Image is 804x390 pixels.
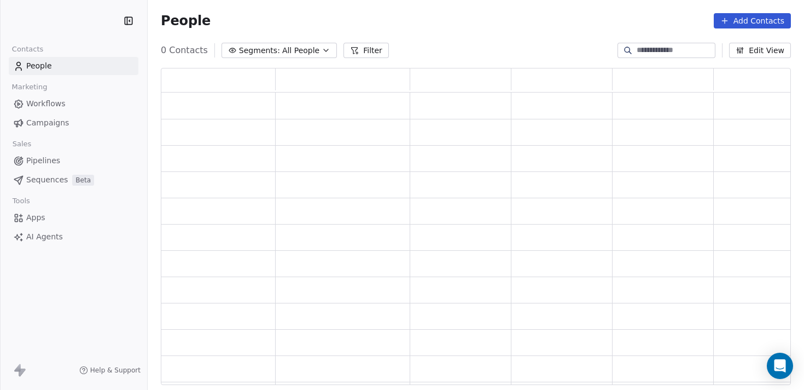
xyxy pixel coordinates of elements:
span: Beta [72,175,94,186]
span: Campaigns [26,117,69,129]
span: Apps [26,212,45,223]
span: Pipelines [26,155,60,167]
span: Sequences [26,174,68,186]
a: Campaigns [9,114,138,132]
span: Sales [8,136,36,152]
a: AI Agents [9,228,138,246]
a: Apps [9,209,138,227]
a: Pipelines [9,152,138,170]
a: Help & Support [79,366,141,375]
div: Open Intercom Messenger [767,353,793,379]
span: Tools [8,193,34,209]
a: Workflows [9,95,138,113]
span: 0 Contacts [161,44,208,57]
span: All People [282,45,319,56]
a: SequencesBeta [9,171,138,189]
button: Edit View [729,43,791,58]
span: Workflows [26,98,66,110]
span: People [161,13,211,29]
a: People [9,57,138,75]
span: Marketing [7,79,52,95]
button: Add Contacts [714,13,791,28]
span: Segments: [239,45,280,56]
span: Help & Support [90,366,141,375]
span: Contacts [7,41,48,58]
button: Filter [343,43,389,58]
span: AI Agents [26,231,63,243]
span: People [26,60,52,72]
